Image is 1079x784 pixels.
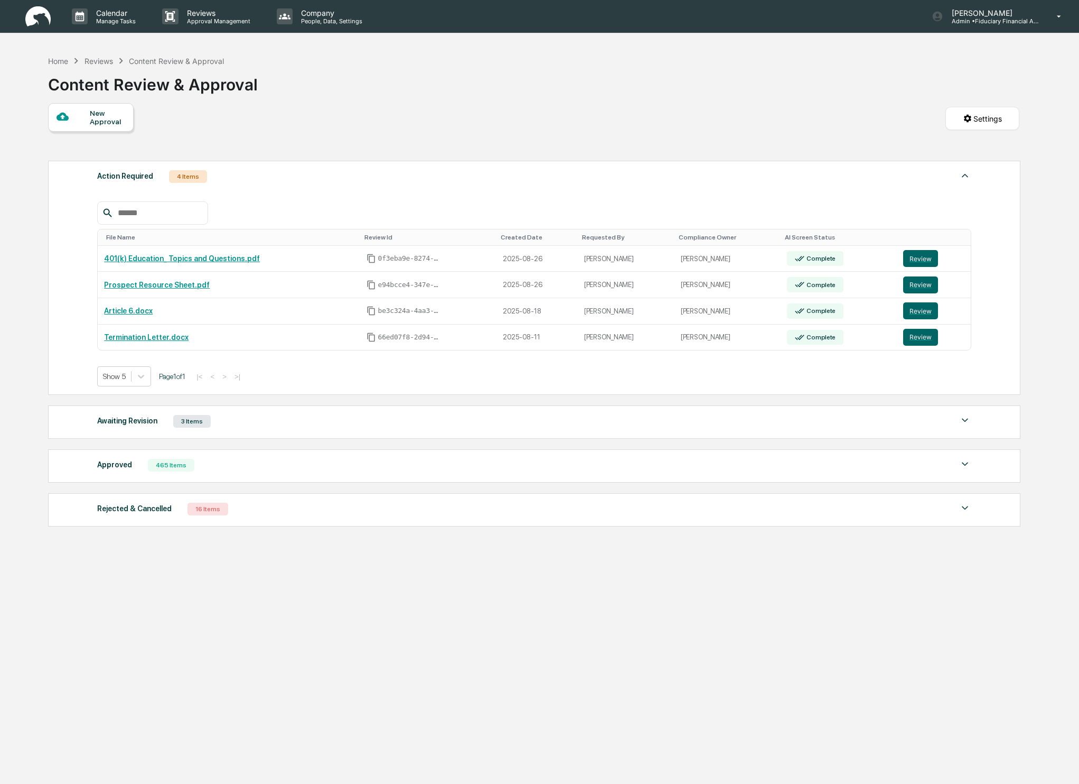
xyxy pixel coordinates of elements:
[104,333,189,342] a: Termination Letter.docx
[97,169,153,183] div: Action Required
[905,234,967,241] div: Toggle SortBy
[785,234,893,241] div: Toggle SortBy
[106,234,355,241] div: Toggle SortBy
[129,57,224,66] div: Content Review & Approval
[903,250,964,267] a: Review
[903,250,938,267] button: Review
[367,280,376,290] span: Copy Id
[804,334,836,341] div: Complete
[674,246,781,272] td: [PERSON_NAME]
[578,272,674,298] td: [PERSON_NAME]
[903,276,964,293] a: Review
[578,298,674,325] td: [PERSON_NAME]
[943,17,1042,25] p: Admin • Fiduciary Financial Advisors
[496,298,578,325] td: 2025-08-18
[679,234,776,241] div: Toggle SortBy
[179,8,256,17] p: Reviews
[674,272,781,298] td: [PERSON_NAME]
[48,67,258,94] div: Content Review & Approval
[959,414,971,427] img: caret
[104,281,210,289] a: Prospect Resource Sheet.pdf
[90,109,125,126] div: New Approval
[903,302,964,319] a: Review
[97,502,172,515] div: Rejected & Cancelled
[148,459,194,472] div: 465 Items
[88,8,141,17] p: Calendar
[219,372,230,381] button: >
[903,276,938,293] button: Review
[578,325,674,351] td: [PERSON_NAME]
[25,6,51,27] img: logo
[804,255,836,262] div: Complete
[674,298,781,325] td: [PERSON_NAME]
[97,458,132,472] div: Approved
[364,234,492,241] div: Toggle SortBy
[943,8,1042,17] p: [PERSON_NAME]
[378,333,442,342] span: 66ed07f8-2d94-4aa0-b45b-17dd5bfe6634
[367,333,376,342] span: Copy Id
[193,372,205,381] button: |<
[378,254,442,263] span: 0f3eba9e-8274-4935-b53d-2ab10849e3a9
[179,17,256,25] p: Approval Management
[378,281,442,289] span: e94bcce4-347e-451d-88e9-0ec639e3efbe
[804,307,836,315] div: Complete
[104,254,260,263] a: 401(k) Education_ Topics and Questions.pdf
[903,329,938,346] button: Review
[231,372,243,381] button: >|
[959,169,971,182] img: caret
[582,234,670,241] div: Toggle SortBy
[293,17,368,25] p: People, Data, Settings
[496,272,578,298] td: 2025-08-26
[903,302,938,319] button: Review
[959,458,971,471] img: caret
[945,107,1019,130] button: Settings
[97,414,157,428] div: Awaiting Revision
[578,246,674,272] td: [PERSON_NAME]
[207,372,218,381] button: <
[378,307,442,315] span: be3c324a-4aa3-455f-8aaf-99847654685b
[85,57,113,66] div: Reviews
[367,306,376,316] span: Copy Id
[104,307,153,315] a: Article 6.docx
[367,254,376,263] span: Copy Id
[169,170,207,183] div: 4 Items
[293,8,368,17] p: Company
[187,503,228,515] div: 16 Items
[88,17,141,25] p: Manage Tasks
[959,502,971,514] img: caret
[496,246,578,272] td: 2025-08-26
[48,57,68,66] div: Home
[804,281,836,289] div: Complete
[496,325,578,351] td: 2025-08-11
[674,325,781,351] td: [PERSON_NAME]
[903,329,964,346] a: Review
[159,372,185,381] span: Page 1 of 1
[501,234,574,241] div: Toggle SortBy
[173,415,211,428] div: 3 Items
